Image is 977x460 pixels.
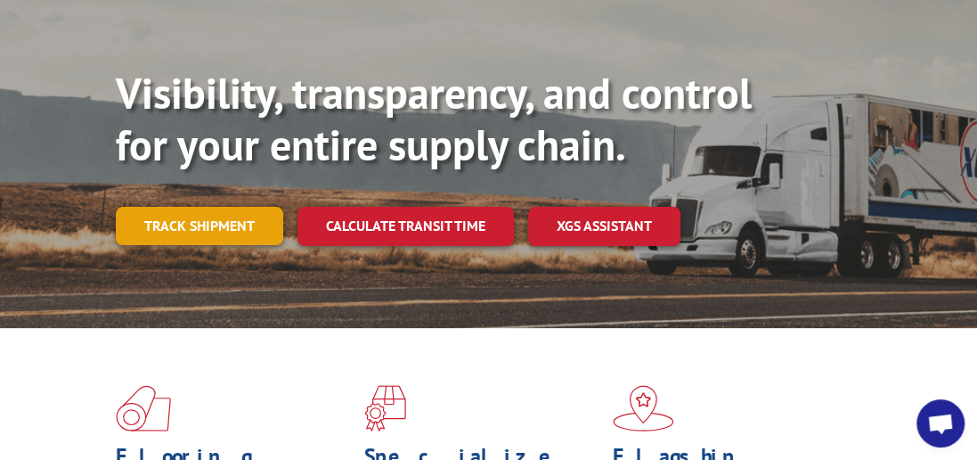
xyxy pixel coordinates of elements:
img: xgs-icon-total-supply-chain-intelligence-red [116,385,171,431]
a: Track shipment [116,207,283,244]
div: Open chat [916,399,965,448]
a: Calculate transit time [297,207,514,245]
img: xgs-icon-flagship-distribution-model-red [613,385,674,431]
b: Visibility, transparency, and control for your entire supply chain. [116,65,752,172]
img: xgs-icon-focused-on-flooring-red [364,385,406,431]
a: XGS ASSISTANT [528,207,680,245]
